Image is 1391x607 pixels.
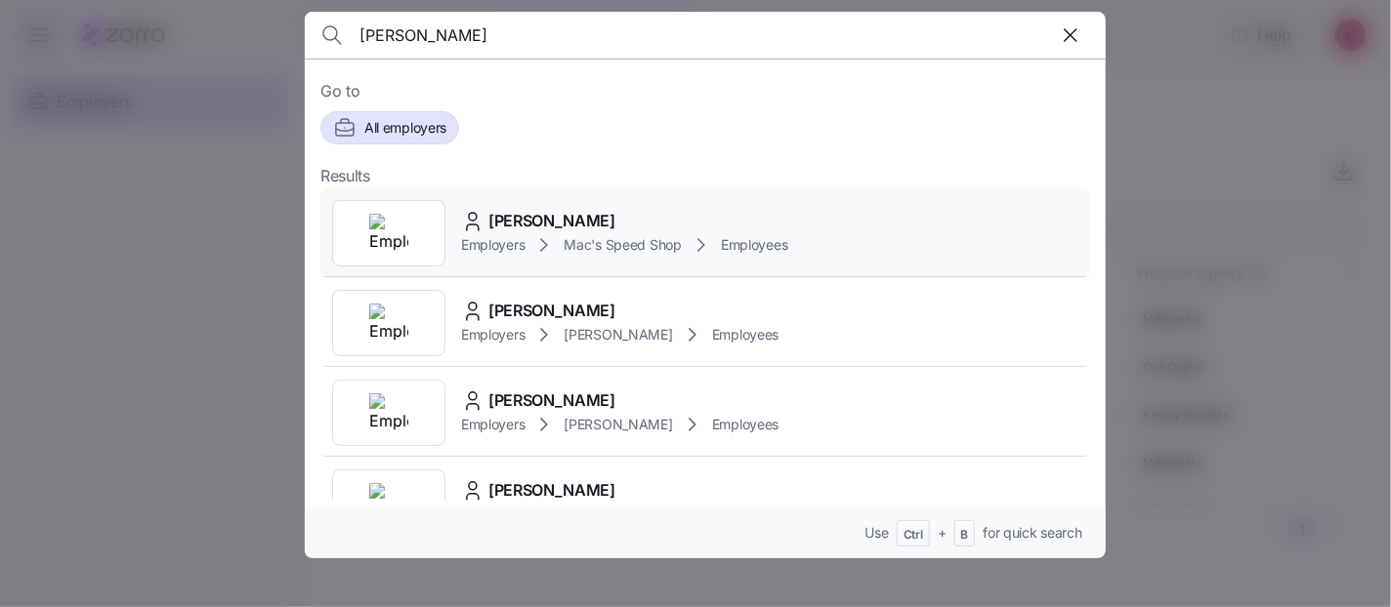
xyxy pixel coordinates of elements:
span: Use [865,523,889,543]
span: Employees [721,235,787,255]
img: Employer logo [369,214,408,253]
img: Employer logo [369,303,408,343]
span: Employees [712,415,779,434]
span: [PERSON_NAME] [564,325,672,344]
button: All employers [320,111,459,144]
span: + [938,523,947,543]
span: Ctrl [904,527,923,544]
span: Employers [461,325,525,344]
span: Mac's Speed Shop [564,235,682,255]
span: Go to [320,79,1090,103]
span: Employers [461,235,525,255]
span: [PERSON_NAME] [564,415,672,434]
span: All employers [364,118,446,138]
img: Employer logo [369,483,408,522]
span: for quick search [983,523,1082,543]
span: [PERSON_NAME] [488,209,615,233]
span: [PERSON_NAME] [488,299,615,323]
span: B [961,527,969,544]
img: Employer logo [369,393,408,432]
span: [PERSON_NAME] [488,388,615,413]
span: Employees [712,325,779,344]
span: Employers [461,415,525,434]
span: Results [320,164,370,188]
span: [PERSON_NAME] [488,478,615,503]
